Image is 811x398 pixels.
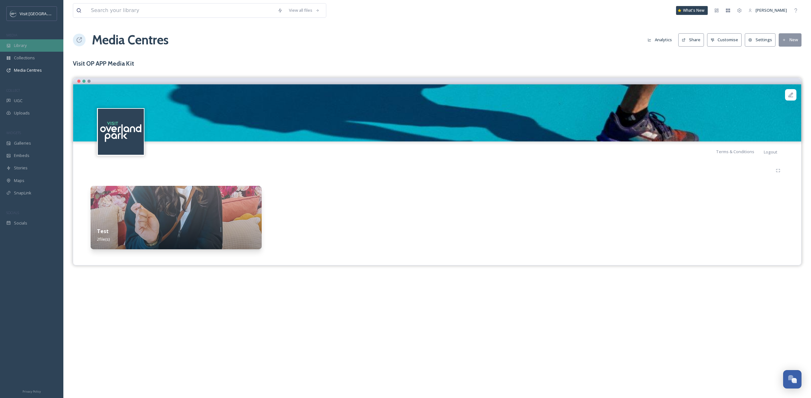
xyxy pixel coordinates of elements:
button: Settings [745,33,776,46]
a: What's New [676,6,708,15]
span: Library [14,42,27,49]
button: New [779,33,801,46]
img: b07173b4-9dc4-4ecc-af27-759075b5c4d0.jpg [91,186,262,249]
a: Customise [707,33,745,46]
span: SOCIALS [6,210,19,215]
span: Visit [GEOGRAPHIC_DATA] [20,10,69,16]
span: [PERSON_NAME] [756,7,787,13]
span: MEDIA [6,33,17,37]
a: Privacy Policy [22,387,41,395]
span: Maps [14,178,24,184]
span: SnapLink [14,190,31,196]
span: Collections [14,55,35,61]
span: Socials [14,220,27,226]
button: Open Chat [783,370,801,388]
a: Settings [745,33,779,46]
span: COLLECT [6,88,20,93]
a: Analytics [644,34,678,46]
span: 2 file(s) [97,236,110,242]
button: Share [678,33,704,46]
span: Terms & Conditions [716,149,754,154]
a: View all files [286,4,323,16]
input: Search your library [88,3,274,17]
strong: Test [97,228,109,235]
button: Customise [707,33,742,46]
img: c3es6xdrejuflcaqpovn.png [10,10,16,17]
span: Embeds [14,153,29,159]
span: Privacy Policy [22,389,41,394]
h3: Visit OP APP Media Kit [73,59,801,68]
span: Stories [14,165,28,171]
span: UGC [14,98,22,104]
span: Logout [764,149,777,155]
a: [PERSON_NAME] [745,4,790,16]
span: Uploads [14,110,30,116]
img: c3es6xdrejuflcaqpovn.png [98,109,144,155]
button: Analytics [644,34,675,46]
span: Media Centres [14,67,42,73]
a: Terms & Conditions [716,148,764,155]
img: 68a8c499-df07-f570-ba7d-10bd36d72d11.jpg [73,84,801,141]
a: Media Centres [92,30,169,49]
span: Galleries [14,140,31,146]
span: WIDGETS [6,130,21,135]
